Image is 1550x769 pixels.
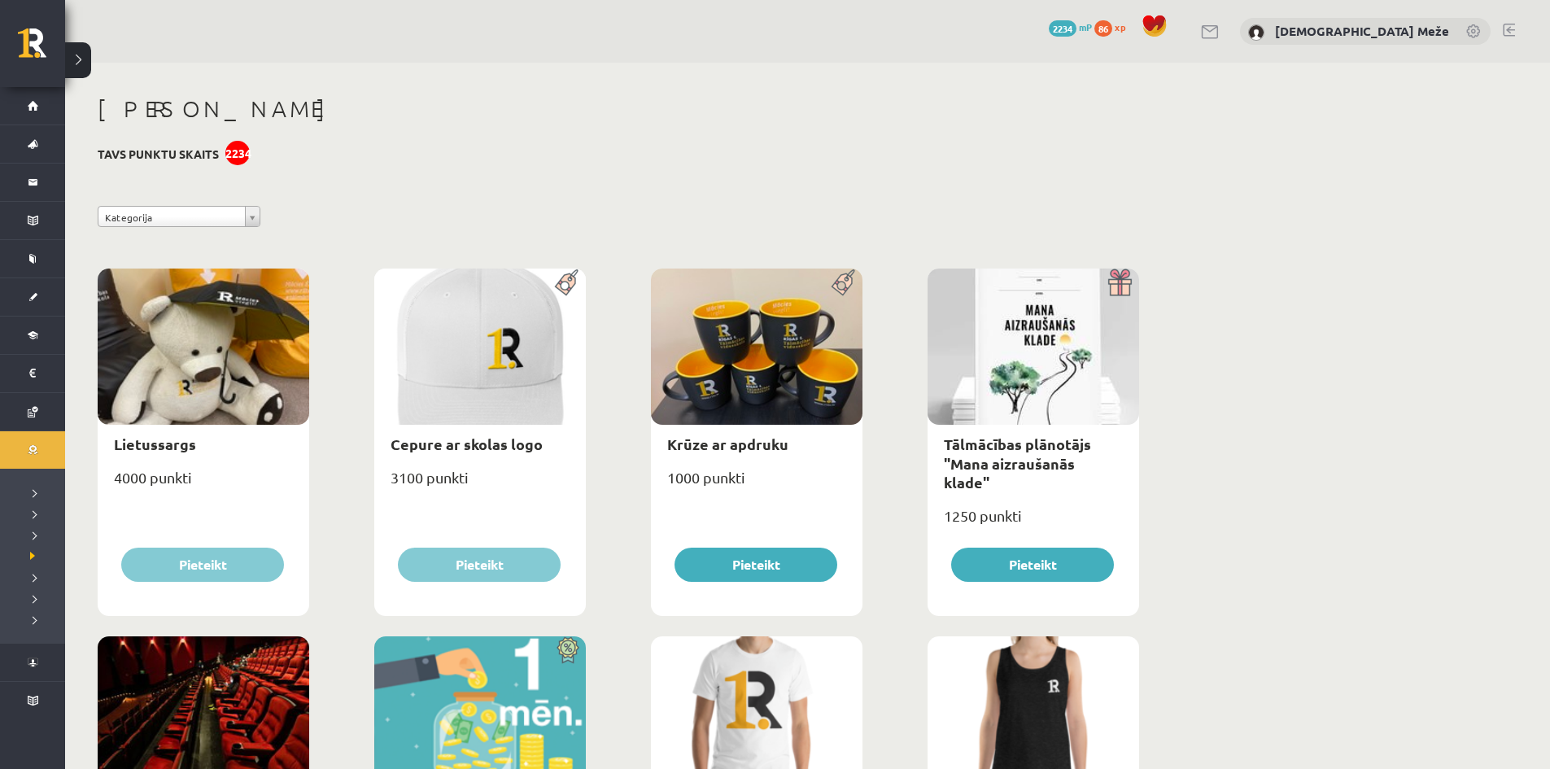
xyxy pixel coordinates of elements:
div: 4000 punkti [98,464,309,505]
div: 1000 punkti [651,464,862,505]
span: 86 [1094,20,1112,37]
div: 1250 punkti [928,502,1139,543]
span: Kategorija [105,207,238,228]
h1: [PERSON_NAME] [98,95,1139,123]
a: Lietussargs [114,435,196,453]
img: Dāvana ar pārsteigumu [1102,269,1139,296]
button: Pieteikt [675,548,837,582]
img: Populāra prece [549,269,586,296]
h3: Tavs punktu skaits [98,147,219,161]
span: xp [1115,20,1125,33]
img: Kristiāna Meže [1248,24,1264,41]
a: 86 xp [1094,20,1133,33]
a: Tālmācības plānotājs "Mana aizraušanās klade" [944,435,1091,492]
a: [DEMOGRAPHIC_DATA] Meže [1275,23,1449,39]
img: Atlaide [549,636,586,664]
button: Pieteikt [398,548,561,582]
button: Pieteikt [121,548,284,582]
a: Cepure ar skolas logo [391,435,543,453]
button: Pieteikt [951,548,1114,582]
div: 3100 punkti [374,464,586,505]
a: Krūze ar apdruku [667,435,788,453]
a: Rīgas 1. Tālmācības vidusskola [18,28,65,69]
div: 2234 [225,141,250,165]
span: mP [1079,20,1092,33]
span: 2234 [1049,20,1076,37]
a: 2234 mP [1049,20,1092,33]
a: Kategorija [98,206,260,227]
img: Populāra prece [826,269,862,296]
